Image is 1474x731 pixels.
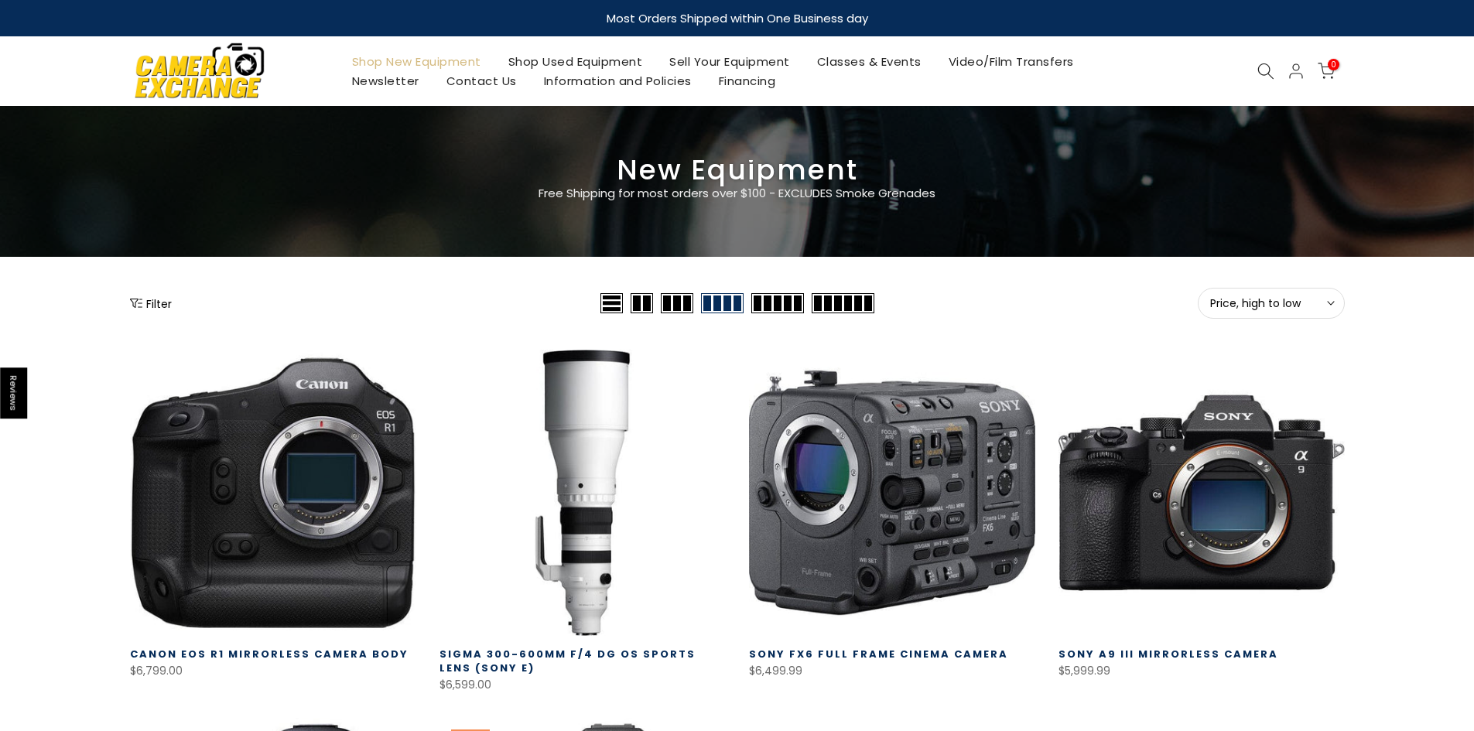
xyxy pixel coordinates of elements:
[749,647,1008,661] a: Sony FX6 Full Frame Cinema Camera
[607,10,868,26] strong: Most Orders Shipped within One Business day
[935,52,1087,71] a: Video/Film Transfers
[439,647,696,675] a: Sigma 300-600mm f/4 DG OS Sports Lens (Sony E)
[1058,647,1278,661] a: Sony a9 III Mirrorless Camera
[494,52,656,71] a: Shop Used Equipment
[530,71,705,91] a: Information and Policies
[439,675,726,695] div: $6,599.00
[1210,296,1332,310] span: Price, high to low
[1198,288,1345,319] button: Price, high to low
[433,71,530,91] a: Contact Us
[749,661,1035,681] div: $6,499.99
[1318,63,1335,80] a: 0
[130,160,1345,180] h3: New Equipment
[130,295,172,311] button: Show filters
[1058,661,1345,681] div: $5,999.99
[338,71,433,91] a: Newsletter
[130,661,416,681] div: $6,799.00
[338,52,494,71] a: Shop New Equipment
[130,647,409,661] a: Canon EOS R1 Mirrorless Camera Body
[447,184,1028,203] p: Free Shipping for most orders over $100 - EXCLUDES Smoke Grenades
[1328,59,1339,70] span: 0
[803,52,935,71] a: Classes & Events
[656,52,804,71] a: Sell Your Equipment
[705,71,789,91] a: Financing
